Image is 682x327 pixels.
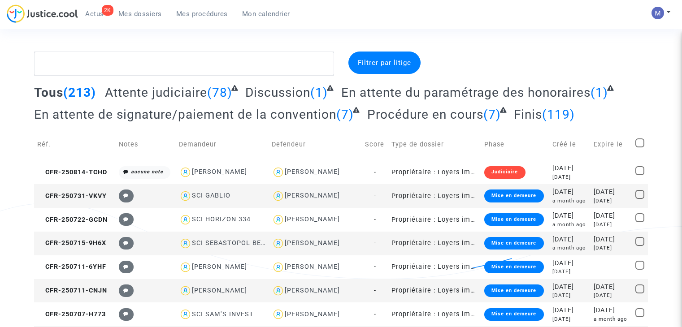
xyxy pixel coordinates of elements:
[269,129,361,160] td: Defendeur
[192,310,254,318] div: SCI SAM'S INVEST
[105,85,207,100] span: Attente judiciaire
[272,261,285,274] img: icon-user.svg
[484,261,543,273] div: Mise en demeure
[179,308,192,321] img: icon-user.svg
[374,263,376,271] span: -
[484,284,543,297] div: Mise en demeure
[552,187,587,197] div: [DATE]
[310,85,328,100] span: (1)
[358,59,411,67] span: Filtrer par litige
[169,7,235,21] a: Mes procédures
[374,287,376,294] span: -
[118,10,162,18] span: Mes dossiers
[542,107,575,122] span: (119)
[388,129,481,160] td: Type de dossier
[552,173,587,181] div: [DATE]
[484,213,543,226] div: Mise en demeure
[85,10,104,18] span: Actus
[102,5,113,16] div: 2K
[552,292,587,299] div: [DATE]
[552,268,587,275] div: [DATE]
[179,213,192,226] img: icon-user.svg
[111,7,169,21] a: Mes dossiers
[484,189,543,202] div: Mise en demeure
[552,315,587,323] div: [DATE]
[484,308,543,321] div: Mise en demeure
[34,85,63,100] span: Tous
[207,85,232,100] span: (78)
[552,244,587,252] div: a month ago
[594,211,629,221] div: [DATE]
[272,166,285,179] img: icon-user.svg
[552,305,587,315] div: [DATE]
[285,168,340,176] div: [PERSON_NAME]
[272,189,285,202] img: icon-user.svg
[179,284,192,297] img: icon-user.svg
[388,232,481,255] td: Propriétaire : Loyers impayés/Charges impayées
[552,211,587,221] div: [DATE]
[285,239,340,247] div: [PERSON_NAME]
[192,215,251,223] div: SCI HORIZON 334
[552,258,587,268] div: [DATE]
[37,239,106,247] span: CFR-250715-9H6X
[179,261,192,274] img: icon-user.svg
[552,282,587,292] div: [DATE]
[37,168,107,176] span: CFR-250814-TCHD
[341,85,591,100] span: En attente du paramétrage des honoraires
[552,163,587,173] div: [DATE]
[594,244,629,252] div: [DATE]
[7,4,78,23] img: jc-logo.svg
[179,166,192,179] img: icon-user.svg
[367,107,483,122] span: Procédure en cours
[552,235,587,245] div: [DATE]
[594,187,629,197] div: [DATE]
[37,287,107,294] span: CFR-250711-CNJN
[192,168,247,176] div: [PERSON_NAME]
[652,7,664,19] img: AAcHTtesyyZjLYJxzrkRG5BOJsapQ6nO-85ChvdZAQ62n80C=s96-c
[63,85,96,100] span: (213)
[549,129,591,160] td: Créé le
[483,107,501,122] span: (7)
[272,213,285,226] img: icon-user.svg
[362,129,388,160] td: Score
[552,197,587,205] div: a month ago
[374,216,376,224] span: -
[34,129,115,160] td: Réf.
[235,7,297,21] a: Mon calendrier
[285,215,340,223] div: [PERSON_NAME]
[591,129,632,160] td: Expire le
[552,221,587,228] div: a month ago
[594,197,629,205] div: [DATE]
[388,184,481,208] td: Propriétaire : Loyers impayés/Charges impayées
[272,284,285,297] img: icon-user.svg
[176,129,269,160] td: Demandeur
[285,287,340,294] div: [PERSON_NAME]
[245,85,310,100] span: Discussion
[192,239,309,247] div: SCI SEBASTOPOL BERGER-JUILLOT
[484,237,543,250] div: Mise en demeure
[116,129,176,160] td: Notes
[594,292,629,299] div: [DATE]
[272,237,285,250] img: icon-user.svg
[37,216,108,224] span: CFR-250722-GCDN
[176,10,228,18] span: Mes procédures
[374,239,376,247] span: -
[37,263,106,271] span: CFR-250711-6YHF
[388,302,481,326] td: Propriétaire : Loyers impayés/Charges impayées
[37,310,106,318] span: CFR-250707-H773
[285,310,340,318] div: [PERSON_NAME]
[336,107,354,122] span: (7)
[591,85,608,100] span: (1)
[484,166,525,179] div: Judiciaire
[179,189,192,202] img: icon-user.svg
[242,10,290,18] span: Mon calendrier
[192,263,247,271] div: [PERSON_NAME]
[34,107,336,122] span: En attente de signature/paiement de la convention
[285,192,340,199] div: [PERSON_NAME]
[481,129,549,160] td: Phase
[594,221,629,228] div: [DATE]
[388,279,481,303] td: Propriétaire : Loyers impayés/Charges impayées
[594,235,629,245] div: [DATE]
[272,308,285,321] img: icon-user.svg
[192,192,230,199] div: SCI GABLIO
